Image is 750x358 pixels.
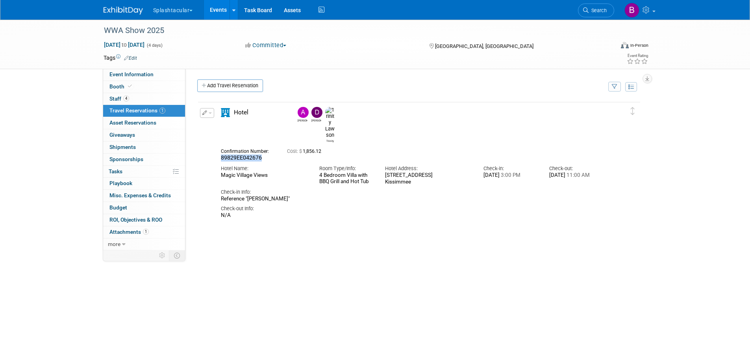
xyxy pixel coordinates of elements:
[612,84,617,90] i: Filter by Traveler
[323,107,337,143] div: Trinity Lawson
[123,95,129,101] span: 4
[568,41,649,53] div: Event Format
[109,95,129,102] span: Staff
[298,107,309,118] img: Alex Weidman
[309,107,323,122] div: Drew Ford
[103,178,185,189] a: Playbook
[109,83,133,90] span: Booth
[103,117,185,129] a: Asset Reservations
[221,205,604,212] div: Check-out Info:
[109,132,135,138] span: Giveaways
[627,54,648,58] div: Event Rating
[221,165,307,172] div: Hotel Name:
[109,192,171,198] span: Misc. Expenses & Credits
[296,107,309,122] div: Alex Weidman
[103,129,185,141] a: Giveaways
[120,42,128,48] span: to
[103,154,185,165] a: Sponsorships
[156,250,169,261] td: Personalize Event Tab Strip
[109,71,154,77] span: Event Information
[565,172,590,178] span: 11:00 AM
[109,107,165,114] span: Travel Reservations
[221,154,262,161] span: 89829EE042676
[221,146,275,154] div: Confirmation Number:
[103,239,185,250] a: more
[103,141,185,153] a: Shipments
[483,172,537,179] div: [DATE]
[578,4,614,17] a: Search
[549,165,603,172] div: Check-out:
[221,172,307,179] div: Magic Village Views
[146,43,163,48] span: (4 days)
[287,149,324,154] span: 1,856.12
[109,180,132,186] span: Playbook
[103,81,185,93] a: Booth
[631,107,635,115] i: Click and drag to move item
[624,3,639,18] img: Brian Faulkner
[109,204,127,211] span: Budget
[109,168,122,174] span: Tasks
[221,196,604,202] div: Reference "[PERSON_NAME]"
[483,165,537,172] div: Check-in:
[221,189,604,196] div: Check-in Info:
[325,138,335,143] div: Trinity Lawson
[630,42,648,48] div: In-Person
[385,165,472,172] div: Hotel Address:
[243,41,289,50] button: Committed
[298,118,307,122] div: Alex Weidman
[143,229,149,235] span: 1
[500,172,520,178] span: 3:00 PM
[221,108,230,117] i: Hotel
[104,7,143,15] img: ExhibitDay
[621,42,629,48] img: Format-Inperson.png
[589,7,607,13] span: Search
[103,69,185,81] a: Event Information
[549,172,603,179] div: [DATE]
[435,43,533,49] span: [GEOGRAPHIC_DATA], [GEOGRAPHIC_DATA]
[311,107,322,118] img: Drew Ford
[108,241,120,247] span: more
[221,212,604,219] div: N/A
[169,250,185,261] td: Toggle Event Tabs
[319,172,373,185] div: 4 Bedroom Villa with BBQ Grill and Hot Tub
[311,118,321,122] div: Drew Ford
[103,105,185,117] a: Travel Reservations1
[104,54,137,62] td: Tags
[159,108,165,114] span: 1
[109,217,162,223] span: ROI, Objectives & ROO
[124,55,137,61] a: Edit
[103,166,185,178] a: Tasks
[104,41,145,48] span: [DATE] [DATE]
[234,109,248,116] span: Hotel
[109,119,156,126] span: Asset Reservations
[319,165,373,172] div: Room Type/Info:
[287,149,303,154] span: Cost: $
[325,107,335,138] img: Trinity Lawson
[103,214,185,226] a: ROI, Objectives & ROO
[103,93,185,105] a: Staff4
[103,226,185,238] a: Attachments1
[128,84,132,88] i: Booth reservation complete
[109,229,149,235] span: Attachments
[385,172,472,185] div: [STREET_ADDRESS] Kissimmee
[109,156,143,162] span: Sponsorships
[103,190,185,202] a: Misc. Expenses & Credits
[109,144,136,150] span: Shipments
[197,79,263,92] a: Add Travel Reservation
[103,202,185,214] a: Budget
[101,24,602,38] div: WWA Show 2025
